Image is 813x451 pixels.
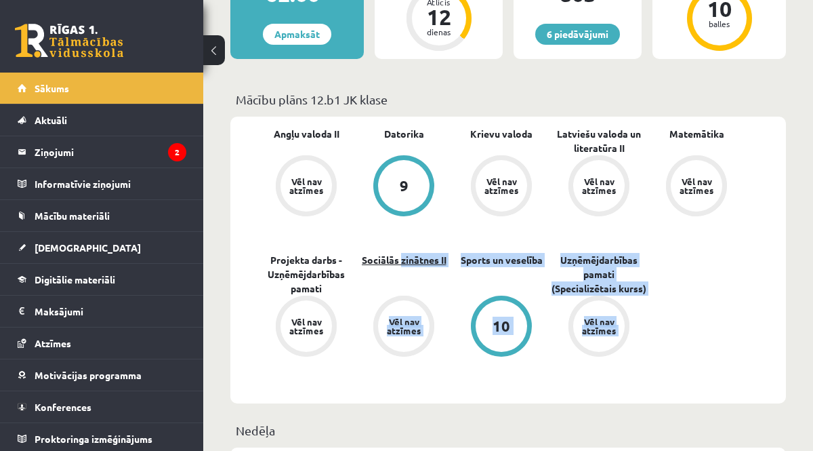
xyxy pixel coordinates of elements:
[35,401,91,413] span: Konferences
[550,155,648,219] a: Vēl nav atzīmes
[15,24,123,58] a: Rīgas 1. Tālmācības vidusskola
[18,136,186,168] a: Ziņojumi2
[355,155,453,219] a: 9
[35,136,186,168] legend: Ziņojumi
[35,433,152,445] span: Proktoringa izmēģinājums
[453,296,550,359] a: 10
[257,155,355,219] a: Vēl nav atzīmes
[35,168,186,199] legend: Informatīvie ziņojumi
[18,168,186,199] a: Informatīvie ziņojumi
[669,127,724,141] a: Matemātika
[550,253,648,296] a: Uzņēmējdarbības pamati (Specializētais kurss)
[35,337,71,349] span: Atzīmes
[482,177,520,195] div: Vēl nav atzīmes
[470,127,533,141] a: Krievu valoda
[287,177,325,195] div: Vēl nav atzīmes
[287,317,325,335] div: Vēl nav atzīmes
[535,24,620,45] a: 6 piedāvājumi
[550,127,648,155] a: Latviešu valoda un literatūra II
[263,24,331,45] a: Apmaksāt
[580,317,618,335] div: Vēl nav atzīmes
[550,296,648,359] a: Vēl nav atzīmes
[35,82,69,94] span: Sākums
[385,317,423,335] div: Vēl nav atzīmes
[18,232,186,263] a: [DEMOGRAPHIC_DATA]
[580,177,618,195] div: Vēl nav atzīmes
[18,296,186,327] a: Maksājumi
[362,253,446,267] a: Sociālās zinātnes II
[35,296,186,327] legend: Maksājumi
[257,296,355,359] a: Vēl nav atzīmes
[648,155,745,219] a: Vēl nav atzīmes
[419,6,459,28] div: 12
[355,296,453,359] a: Vēl nav atzīmes
[18,328,186,359] a: Atzīmes
[400,178,409,193] div: 9
[35,210,110,222] span: Mācību materiāli
[419,28,459,36] div: dienas
[35,241,141,254] span: [DEMOGRAPHIC_DATA]
[35,369,142,381] span: Motivācijas programma
[453,155,550,219] a: Vēl nav atzīmes
[257,253,355,296] a: Projekta darbs - Uzņēmējdarbības pamati
[236,90,780,109] p: Mācību plāns 12.b1 JK klase
[18,200,186,231] a: Mācību materiāli
[35,273,115,286] span: Digitālie materiāli
[18,264,186,295] a: Digitālie materiāli
[699,20,740,28] div: balles
[493,319,510,334] div: 10
[461,253,543,267] a: Sports un veselība
[18,359,186,391] a: Motivācijas programma
[18,391,186,423] a: Konferences
[274,127,339,141] a: Angļu valoda II
[35,114,67,126] span: Aktuāli
[168,143,186,161] i: 2
[18,104,186,136] a: Aktuāli
[677,177,715,195] div: Vēl nav atzīmes
[236,421,780,439] p: Nedēļa
[18,73,186,104] a: Sākums
[384,127,424,141] a: Datorika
